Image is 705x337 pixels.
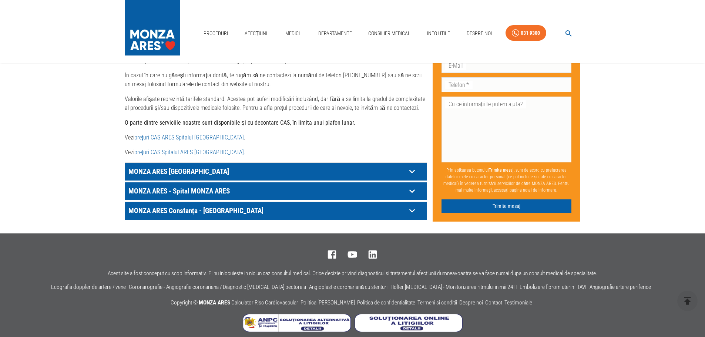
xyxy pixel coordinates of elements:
a: prețuri CAS Spitalul ARES [GEOGRAPHIC_DATA] [134,149,244,156]
a: Ecografia doppler de artere / vene [51,284,126,290]
img: Soluționarea Alternativă a Litigiilor [243,314,351,332]
a: Holter [MEDICAL_DATA] - Monitorizarea ritmului inimii 24H [390,284,517,290]
span: MONZA ARES [199,299,230,306]
button: delete [677,291,698,311]
p: Copyright © [171,298,534,308]
a: prețuri CAS ARES Spitalul [GEOGRAPHIC_DATA] [134,134,244,141]
p: MONZA ARES - Spital MONZA ARES [127,185,406,197]
a: Afecțiuni [242,26,271,41]
a: Contact [485,299,502,306]
p: MONZA ARES [GEOGRAPHIC_DATA] [127,166,406,177]
a: Testimoniale [504,299,532,306]
a: Despre Noi [464,26,495,41]
p: Vezi . [125,133,427,142]
p: Valorile afișate reprezintă tarifele standard. Acestea pot suferi modificări incluzând, dar fără ... [125,95,427,112]
a: 031 9300 [506,25,546,41]
a: Proceduri [201,26,231,41]
a: Soluționarea online a litigiilor [355,327,463,334]
a: Angioplastie coronariană cu stenturi [309,284,388,290]
b: Trimite mesaj [489,167,514,172]
a: Soluționarea Alternativă a Litigiilor [243,327,355,334]
img: Soluționarea online a litigiilor [355,314,463,332]
a: Angiografie artere periferice [590,284,651,290]
a: Termeni si conditii [417,299,457,306]
button: Trimite mesaj [442,199,572,213]
a: Departamente [315,26,355,41]
a: Embolizare fibrom uterin [520,284,574,290]
a: Despre noi [459,299,483,306]
div: MONZA ARES Constanța - [GEOGRAPHIC_DATA] [125,202,427,220]
p: În cazul în care nu găsești informația dorită, te rugăm să ne contactezi la numărul de telefon [P... [125,71,427,89]
div: 031 9300 [521,28,540,38]
a: Medici [281,26,305,41]
p: Prin apăsarea butonului , sunt de acord cu prelucrarea datelor mele cu caracter personal (ce pot ... [442,164,572,196]
a: TAVI [577,284,587,290]
p: Vezi . [125,148,427,157]
a: Politica [PERSON_NAME] [301,299,355,306]
p: MONZA ARES Constanța - [GEOGRAPHIC_DATA] [127,205,406,216]
a: Coronarografie - Angiografie coronariana / Diagnostic [MEDICAL_DATA] pectorala [129,284,306,290]
div: MONZA ARES - Spital MONZA ARES [125,182,427,200]
strong: O parte dintre serviciile noastre sunt disponibile și cu decontare CAS, în limita unui plafon lunar. [125,119,355,126]
div: MONZA ARES [GEOGRAPHIC_DATA] [125,163,427,181]
p: Acest site a fost conceput cu scop informativ. El nu inlocuieste in niciun caz consultul medical.... [108,270,597,277]
a: Consilier Medical [365,26,413,41]
a: Calculator Risc Cardiovascular [231,299,298,306]
a: Info Utile [424,26,453,41]
a: Politica de confidentialitate [357,299,415,306]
